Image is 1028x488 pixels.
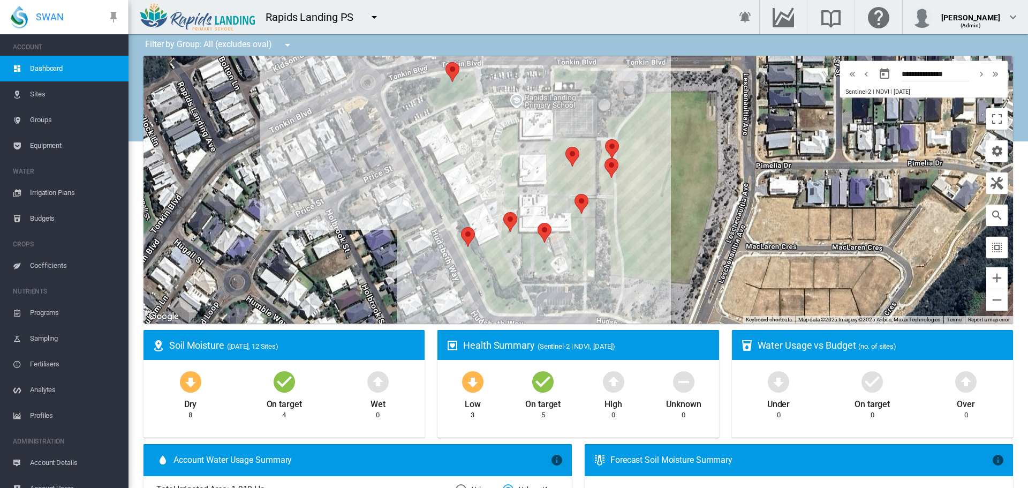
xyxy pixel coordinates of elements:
[992,454,1004,467] md-icon: icon-information
[758,339,1004,352] div: Water Usage vs Budget
[461,227,475,247] div: NDVI: L10_SHA
[281,39,294,51] md-icon: icon-menu-down
[465,394,481,410] div: Low
[30,326,120,351] span: Sampling
[445,62,459,82] div: NDVI: L12_SHA
[538,223,551,243] div: NDVI: L08_SHA
[271,369,297,394] md-icon: icon-checkbox-marked-circle
[671,369,697,394] md-icon: icon-minus-circle
[541,410,545,420] div: 5
[30,81,120,107] span: Sites
[137,34,301,56] div: Filter by Group: All (excludes oval)
[766,369,791,394] md-icon: icon-arrow-down-bold-circle
[277,34,298,56] button: icon-menu-down
[666,394,701,410] div: Unknown
[525,394,561,410] div: On target
[911,6,933,28] img: profile.jpg
[173,454,550,466] span: Account Water Usage Summary
[13,163,120,180] span: WATER
[365,369,391,394] md-icon: icon-arrow-up-bold-circle
[538,342,615,350] span: (Sentinel-2 | NDVI, [DATE])
[986,205,1008,226] button: icon-magnify
[859,67,873,80] button: icon-chevron-left
[1007,11,1019,24] md-icon: icon-chevron-down
[957,394,975,410] div: Over
[991,145,1003,157] md-icon: icon-cog
[874,63,895,85] button: md-calendar
[530,369,556,394] md-icon: icon-checkbox-marked-circle
[376,410,380,420] div: 0
[550,454,563,467] md-icon: icon-information
[767,394,790,410] div: Under
[604,394,622,410] div: High
[610,454,992,466] div: Forecast Soil Moisture Summary
[871,410,874,420] div: 0
[988,67,1002,80] button: icon-chevron-double-right
[156,454,169,467] md-icon: icon-water
[146,310,182,324] a: Open this area in Google Maps (opens a new window)
[947,317,962,322] a: Terms
[146,310,182,324] img: Google
[184,394,197,410] div: Dry
[266,10,363,25] div: Rapids Landing PS
[13,433,120,450] span: ADMINISTRATION
[991,209,1003,222] md-icon: icon-magnify
[503,212,517,232] div: NDVI: L09_SHA
[991,241,1003,254] md-icon: icon-select-all
[818,11,844,24] md-icon: Search the knowledge base
[227,342,278,350] span: ([DATE], 12 Sites)
[169,339,416,352] div: Soil Moisture
[866,11,891,24] md-icon: Click here for help
[267,394,302,410] div: On target
[30,403,120,429] span: Profiles
[13,236,120,253] span: CROPS
[611,410,615,420] div: 0
[30,107,120,133] span: Groups
[565,147,579,167] div: NDVI: L04_SHA
[368,11,381,24] md-icon: icon-menu-down
[770,11,796,24] md-icon: Go to the Data Hub
[30,300,120,326] span: Programs
[961,22,981,28] span: (Admin)
[188,410,192,420] div: 8
[605,139,619,159] div: NDVI: L02_SHA
[446,339,459,352] md-icon: icon-heart-box-outline
[604,158,618,178] div: NDVI: L03_SHA
[13,283,120,300] span: NUTRIENTS
[30,206,120,231] span: Budgets
[30,180,120,206] span: Irrigation Plans
[30,253,120,279] span: Coefficients
[140,4,255,31] img: kHNpA0xHyYcAAAAASUVORK5CYII=
[858,342,896,350] span: (no. of sites)
[107,11,120,24] md-icon: icon-pin
[953,369,979,394] md-icon: icon-arrow-up-bold-circle
[989,67,1001,80] md-icon: icon-chevron-double-right
[13,39,120,56] span: ACCOUNT
[798,317,941,322] span: Map data ©2025 Imagery ©2025 Airbus, Maxar Technologies
[735,6,756,28] button: icon-bell-ring
[740,339,753,352] md-icon: icon-cup-water
[463,339,710,352] div: Health Summary
[986,108,1008,130] button: Toggle fullscreen view
[859,369,885,394] md-icon: icon-checkbox-marked-circle
[986,289,1008,311] button: Zoom out
[152,339,165,352] md-icon: icon-map-marker-radius
[739,11,752,24] md-icon: icon-bell-ring
[777,410,781,420] div: 0
[364,6,385,28] button: icon-menu-down
[968,317,1010,322] a: Report a map error
[178,369,203,394] md-icon: icon-arrow-down-bold-circle
[593,454,606,467] md-icon: icon-thermometer-lines
[845,67,859,80] button: icon-chevron-double-left
[846,67,858,80] md-icon: icon-chevron-double-left
[471,410,474,420] div: 3
[36,10,64,24] span: SWAN
[30,56,120,81] span: Dashboard
[890,88,910,95] span: | [DATE]
[976,67,987,80] md-icon: icon-chevron-right
[460,369,486,394] md-icon: icon-arrow-down-bold-circle
[30,450,120,476] span: Account Details
[371,394,385,410] div: Wet
[845,88,889,95] span: Sentinel-2 | NDVI
[855,394,890,410] div: On target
